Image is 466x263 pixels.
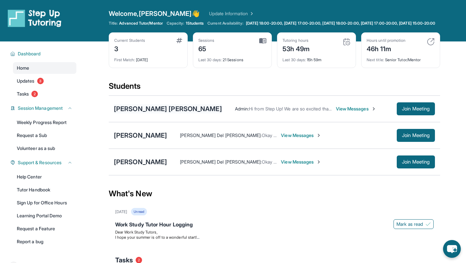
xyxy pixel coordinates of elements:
span: View Messages [336,106,376,112]
span: Join Meeting [402,107,430,111]
span: Home [17,65,29,71]
div: 65 [198,43,215,53]
button: Dashboard [15,51,72,57]
div: [DATE] [115,209,127,214]
button: Session Management [15,105,72,111]
div: Work Study Tutor Hour Logging [115,221,434,230]
span: [PERSON_NAME] Del [PERSON_NAME] : [180,159,261,165]
span: Join Meeting [402,160,430,164]
div: 3 [114,43,145,53]
span: [PERSON_NAME] Del [PERSON_NAME] : [180,132,261,138]
span: Okay lo veo a las 6:30, para los [PERSON_NAME] de las sesiones las 6 todavía trabaja para usted? [262,132,462,138]
button: Join Meeting [397,155,435,168]
img: card [427,38,435,46]
div: Current Students [114,38,145,43]
img: logo [8,9,61,27]
div: Hours until promotion [367,38,405,43]
span: Title: [109,21,118,26]
a: Sign Up for Office Hours [13,197,76,209]
span: Mark as read [396,221,423,227]
div: 15h 59m [283,53,350,63]
button: Join Meeting [397,102,435,115]
div: What's New [109,179,440,208]
a: Learning Portal Demo [13,210,76,222]
span: Capacity: [167,21,184,26]
span: 1 Students [186,21,204,26]
span: Advanced Tutor/Mentor [119,21,162,26]
div: [PERSON_NAME] [PERSON_NAME] [114,104,222,113]
div: 21 Sessions [198,53,266,63]
span: Session Management [18,105,63,111]
a: Home [13,62,76,74]
div: 53h 49m [283,43,310,53]
span: Last 30 days : [198,57,222,62]
img: Mark as read [426,222,431,227]
span: First Match : [114,57,135,62]
span: Dashboard [18,51,41,57]
span: Support & Resources [18,159,61,166]
span: 2 [31,91,38,97]
a: Tasks2 [13,88,76,100]
a: Request a Feature [13,223,76,234]
img: card [259,38,266,44]
a: Volunteer as a sub [13,143,76,154]
span: Last 30 days : [283,57,306,62]
img: Chevron Right [248,10,254,17]
button: Support & Resources [15,159,72,166]
span: 3 [37,78,44,84]
div: [DATE] [114,53,182,63]
span: Dear Work Study Tutors, [115,230,158,234]
span: View Messages [281,159,321,165]
a: Updates3 [13,75,76,87]
button: chat-button [443,240,461,258]
div: Unread [131,208,147,215]
a: Help Center [13,171,76,183]
span: I hope your summer is off to a wonderful start! [115,235,199,240]
a: Weekly Progress Report [13,117,76,128]
div: Sessions [198,38,215,43]
span: View Messages [281,132,321,139]
span: Join Meeting [402,133,430,137]
img: Chevron-Right [316,133,321,138]
div: Senior Tutor/Mentor [367,53,435,63]
img: card [343,38,350,46]
button: Mark as read [394,219,434,229]
img: Chevron-Right [371,106,376,111]
img: card [176,38,182,43]
span: Tasks [17,91,29,97]
div: 46h 11m [367,43,405,53]
div: Tutoring hours [283,38,310,43]
button: Join Meeting [397,129,435,142]
img: Chevron-Right [316,159,321,165]
span: Updates [17,78,35,84]
div: Students [109,81,440,95]
a: Tutor Handbook [13,184,76,196]
span: Next title : [367,57,384,62]
span: Okay suena bien! Hablamos pronto 😊 [262,159,340,165]
div: [PERSON_NAME] [114,157,167,166]
div: [PERSON_NAME] [114,131,167,140]
a: Request a Sub [13,130,76,141]
a: Update Information [209,10,254,17]
span: Admin : [235,106,249,111]
span: [DATE] 18:00-20:00, [DATE] 17:00-20:00, [DATE] 18:00-20:00, [DATE] 17:00-20:00, [DATE] 15:00-20:00 [246,21,436,26]
span: Welcome, [PERSON_NAME] 👋 [109,9,200,18]
a: [DATE] 18:00-20:00, [DATE] 17:00-20:00, [DATE] 18:00-20:00, [DATE] 17:00-20:00, [DATE] 15:00-20:00 [245,21,437,26]
a: Report a bug [13,236,76,247]
span: Current Availability: [207,21,243,26]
